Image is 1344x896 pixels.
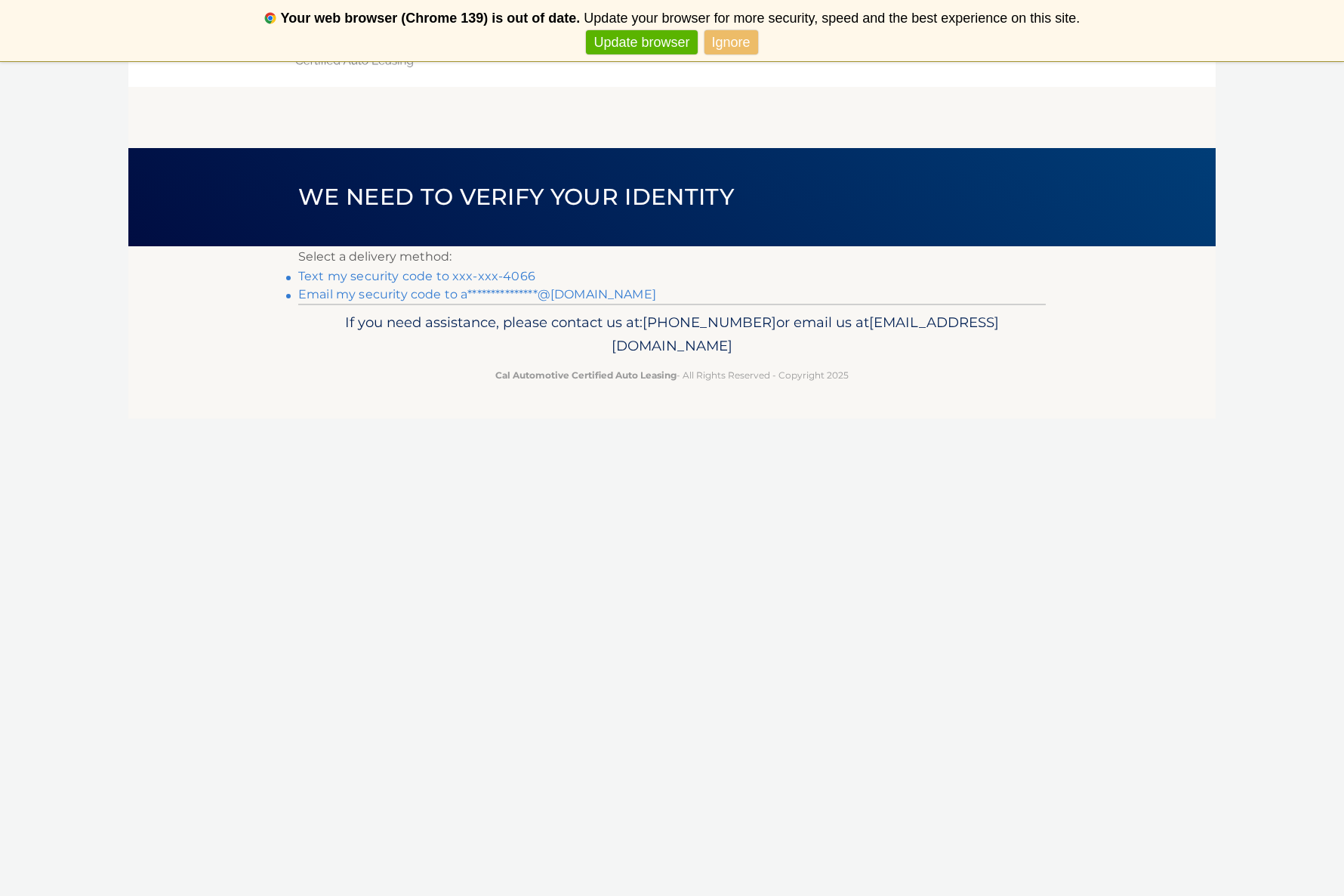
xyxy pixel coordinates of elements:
strong: Cal Automotive Certified Auto Leasing [495,369,677,381]
span: We need to verify your identity [298,183,734,211]
span: [PHONE_NUMBER] [643,314,776,331]
span: Update your browser for more security, speed and the best experience on this site. [584,11,1080,26]
p: If you need assistance, please contact us at: or email us at [308,311,1036,359]
a: Text my security code to xxx-xxx-4066 [298,269,535,283]
a: Update browser [586,30,697,55]
p: Select a delivery method: [298,246,1046,267]
b: Your web browser (Chrome 139) is out of date. [281,11,581,26]
a: Ignore [704,30,758,55]
p: - All Rights Reserved - Copyright 2025 [308,367,1036,383]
